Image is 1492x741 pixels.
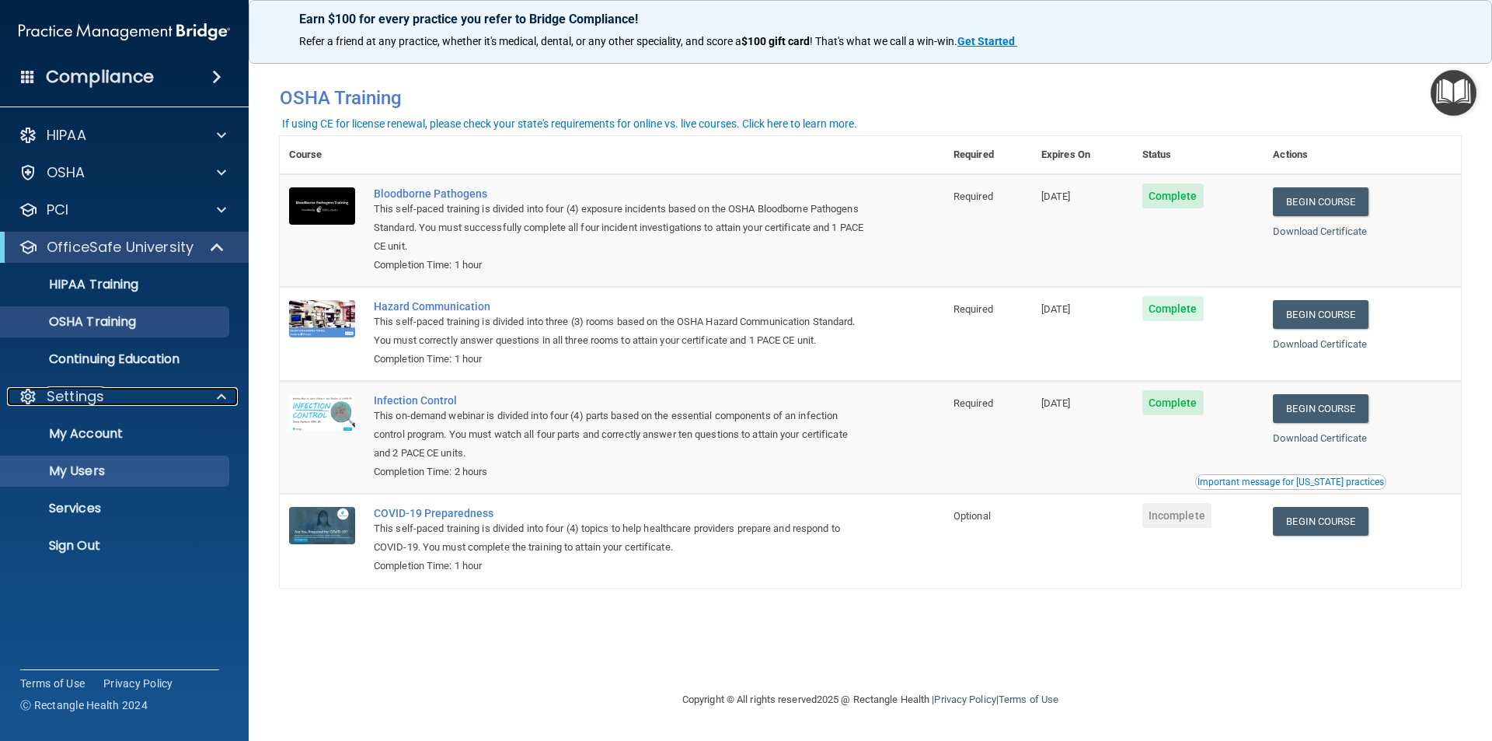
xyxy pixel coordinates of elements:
[10,277,138,292] p: HIPAA Training
[374,200,866,256] div: This self-paced training is divided into four (4) exposure incidents based on the OSHA Bloodborne...
[280,116,859,131] button: If using CE for license renewal, please check your state's requirements for online vs. live cours...
[374,313,866,350] div: This self-paced training is divided into three (3) rooms based on the OSHA Hazard Communication S...
[1197,477,1384,487] div: Important message for [US_STATE] practices
[282,118,857,129] div: If using CE for license renewal, please check your state's requirements for online vs. live cours...
[374,463,866,481] div: Completion Time: 2 hours
[19,16,230,47] img: PMB logo
[47,238,193,257] p: OfficeSafe University
[374,507,866,519] a: COVID-19 Preparedness
[19,238,225,257] a: OfficeSafe University
[1273,394,1368,423] a: Begin Course
[46,66,154,88] h4: Compliance
[1041,397,1071,409] span: [DATE]
[10,501,222,516] p: Services
[1273,432,1367,444] a: Download Certificate
[374,350,866,369] div: Completion Time: 1 hour
[374,557,866,575] div: Completion Time: 1 hour
[374,407,866,463] div: This on-demand webinar is divided into four (4) parts based on the essential components of an inf...
[1273,187,1368,216] a: Begin Course
[1142,390,1204,415] span: Complete
[374,187,866,200] a: Bloodborne Pathogens
[374,519,866,557] div: This self-paced training is divided into four (4) topics to help healthcare providers prepare and...
[47,387,104,406] p: Settings
[953,510,991,522] span: Optional
[47,201,68,219] p: PCI
[1142,503,1211,528] span: Incomplete
[1273,507,1368,536] a: Begin Course
[103,676,173,691] a: Privacy Policy
[374,256,866,274] div: Completion Time: 1 hour
[1142,184,1204,208] span: Complete
[1273,225,1367,237] a: Download Certificate
[10,463,222,479] p: My Users
[280,87,1461,109] h4: OSHA Training
[20,676,85,691] a: Terms of Use
[19,201,226,219] a: PCI
[10,314,136,330] p: OSHA Training
[1264,136,1461,174] th: Actions
[1431,70,1476,116] button: Open Resource Center
[19,163,226,182] a: OSHA
[1273,300,1368,329] a: Begin Course
[47,163,85,182] p: OSHA
[957,35,1015,47] strong: Get Started
[10,426,222,442] p: My Account
[1133,136,1264,174] th: Status
[944,136,1032,174] th: Required
[374,300,866,313] a: Hazard Communication
[953,397,993,409] span: Required
[1142,296,1204,321] span: Complete
[953,303,993,315] span: Required
[19,387,226,406] a: Settings
[10,538,222,554] p: Sign Out
[1195,474,1386,490] button: Read this if you are a dental practitioner in the state of CA
[741,35,810,47] strong: $100 gift card
[999,694,1058,705] a: Terms of Use
[10,351,222,367] p: Continuing Education
[20,697,148,713] span: Ⓒ Rectangle Health 2024
[1041,303,1071,315] span: [DATE]
[299,35,741,47] span: Refer a friend at any practice, whether it's medical, dental, or any other speciality, and score a
[47,126,86,145] p: HIPAA
[1032,136,1133,174] th: Expires On
[953,190,993,202] span: Required
[1041,190,1071,202] span: [DATE]
[957,35,1017,47] a: Get Started
[587,675,1154,725] div: Copyright © All rights reserved 2025 @ Rectangle Health | |
[1273,338,1367,350] a: Download Certificate
[810,35,957,47] span: ! That's what we call a win-win.
[280,136,364,174] th: Course
[934,694,995,705] a: Privacy Policy
[374,394,866,407] a: Infection Control
[19,126,226,145] a: HIPAA
[299,12,1441,26] p: Earn $100 for every practice you refer to Bridge Compliance!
